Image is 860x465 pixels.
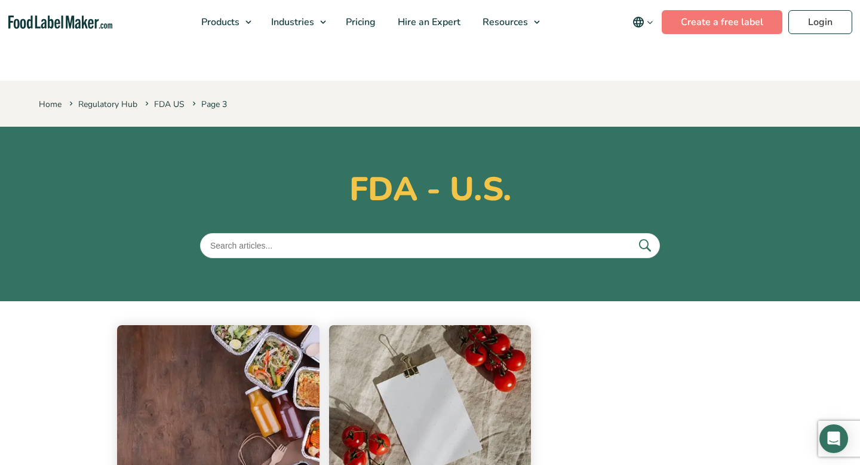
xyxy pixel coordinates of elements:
a: Home [39,99,62,110]
span: Industries [268,16,315,29]
a: Login [788,10,852,34]
input: Search articles... [200,233,660,258]
span: Products [198,16,241,29]
span: Resources [479,16,529,29]
span: Pricing [342,16,377,29]
span: Hire an Expert [394,16,462,29]
h1: FDA - U.S. [39,170,821,209]
a: Regulatory Hub [78,99,137,110]
a: FDA US [154,99,185,110]
div: Open Intercom Messenger [819,424,848,453]
span: Page 3 [190,99,227,110]
a: Create a free label [662,10,782,34]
